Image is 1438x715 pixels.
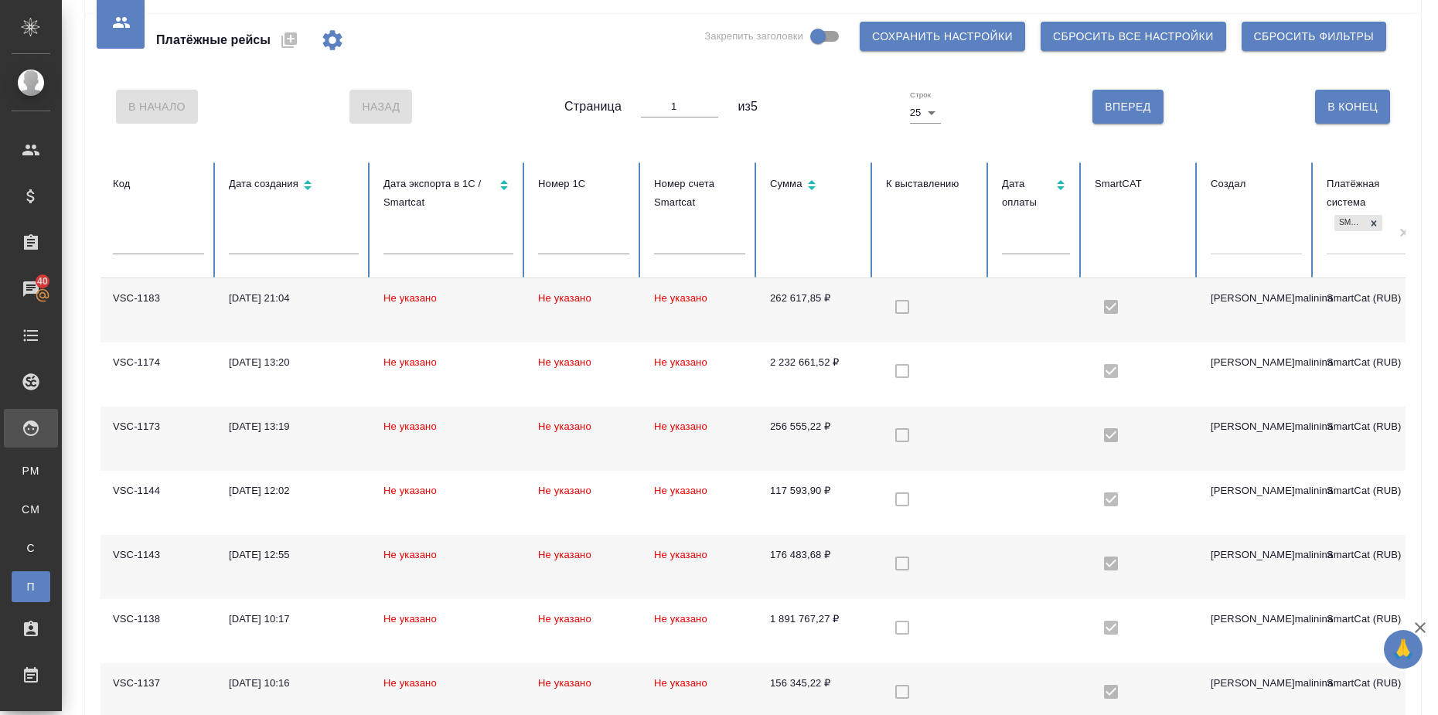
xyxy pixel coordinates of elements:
[1327,355,1418,370] div: SmartCat (RUB)
[654,613,707,625] span: Не указано
[1092,90,1163,124] button: Вперед
[654,549,707,560] span: Не указано
[1211,175,1302,193] div: Создал
[113,611,204,627] div: VSC-1138
[12,533,50,563] a: С
[113,547,204,563] div: VSC-1143
[19,463,43,478] span: PM
[1002,175,1070,212] div: Сортировка
[1105,97,1150,117] span: Вперед
[1211,419,1302,434] div: [PERSON_NAME]malinina
[229,419,359,434] div: [DATE] 13:19
[113,419,204,434] div: VSC-1173
[1053,27,1214,46] span: Сбросить все настройки
[28,274,57,289] span: 40
[538,175,629,193] div: Номер 1С
[654,356,707,368] span: Не указано
[12,455,50,486] a: PM
[113,175,204,193] div: Код
[1211,676,1302,691] div: [PERSON_NAME]malinina
[383,549,437,560] span: Не указано
[229,611,359,627] div: [DATE] 10:17
[1327,97,1378,117] span: В Конец
[1384,630,1423,669] button: 🙏
[229,175,359,197] div: Сортировка
[113,483,204,499] div: VSC-1144
[113,355,204,370] div: VSC-1174
[538,292,591,304] span: Не указано
[910,102,941,124] div: 25
[1327,676,1418,691] div: SmartCat (RUB)
[538,356,591,368] span: Не указано
[654,175,745,212] div: Номер счета Smartcat
[1211,611,1302,627] div: [PERSON_NAME]malinina
[1095,175,1186,193] div: SmartCAT
[758,471,874,535] td: 117 593,90 ₽
[229,483,359,499] div: [DATE] 12:02
[770,175,861,197] div: Сортировка
[538,485,591,496] span: Не указано
[383,175,513,212] div: Сортировка
[910,91,931,99] label: Строк
[860,22,1025,51] button: Сохранить настройки
[12,494,50,525] a: CM
[1390,633,1416,666] span: 🙏
[383,485,437,496] span: Не указано
[1315,90,1390,124] button: В Конец
[654,420,707,432] span: Не указано
[19,579,43,594] span: П
[538,613,591,625] span: Не указано
[19,502,43,517] span: CM
[738,97,758,116] span: из 5
[1242,22,1386,51] button: Сбросить фильтры
[383,677,437,689] span: Не указано
[758,278,874,342] td: 262 617,85 ₽
[758,407,874,471] td: 256 555,22 ₽
[1211,355,1302,370] div: [PERSON_NAME]malinina
[1327,291,1418,306] div: SmartCat (RUB)
[538,420,591,432] span: Не указано
[704,29,803,44] span: Закрепить заголовки
[1211,483,1302,499] div: [PERSON_NAME]malinina
[1254,27,1374,46] span: Сбросить фильтры
[156,31,271,49] span: Платёжные рейсы
[1327,175,1418,212] div: Платёжная система
[758,535,874,599] td: 176 483,68 ₽
[12,571,50,602] a: П
[654,485,707,496] span: Не указано
[229,291,359,306] div: [DATE] 21:04
[1211,291,1302,306] div: [PERSON_NAME]malinina
[4,270,58,308] a: 40
[1327,483,1418,499] div: SmartCat (RUB)
[383,613,437,625] span: Не указано
[1211,547,1302,563] div: [PERSON_NAME]malinina
[538,677,591,689] span: Не указано
[229,355,359,370] div: [DATE] 13:20
[113,291,204,306] div: VSC-1183
[1327,419,1418,434] div: SmartCat (RUB)
[229,676,359,691] div: [DATE] 10:16
[1327,547,1418,563] div: SmartCat (RUB)
[19,540,43,556] span: С
[758,599,874,663] td: 1 891 767,27 ₽
[564,97,622,116] span: Страница
[654,292,707,304] span: Не указано
[886,175,977,193] div: К выставлению
[383,356,437,368] span: Не указано
[383,420,437,432] span: Не указано
[229,547,359,563] div: [DATE] 12:55
[113,676,204,691] div: VSC-1137
[383,292,437,304] span: Не указано
[758,342,874,407] td: 2 232 661,52 ₽
[1327,611,1418,627] div: SmartCat (RUB)
[1334,215,1365,231] div: SmartCat (RUB)
[872,27,1013,46] span: Сохранить настройки
[538,549,591,560] span: Не указано
[654,677,707,689] span: Не указано
[1041,22,1226,51] button: Сбросить все настройки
